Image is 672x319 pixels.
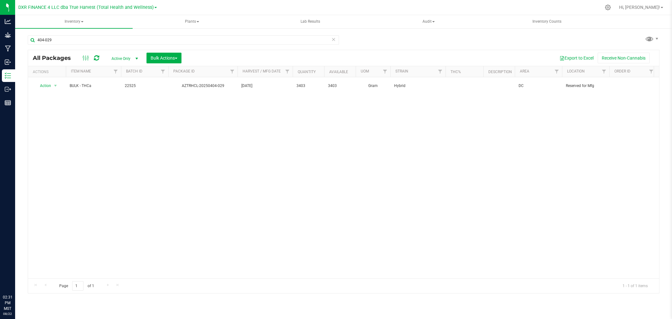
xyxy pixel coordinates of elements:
[3,311,12,316] p: 08/22
[5,86,11,92] inline-svg: Outbound
[282,66,293,77] a: Filter
[15,15,133,28] a: Inventory
[296,83,320,89] span: 3403
[146,53,181,63] button: Bulk Actions
[133,15,251,28] a: Plants
[71,69,91,73] a: Item Name
[34,81,51,90] span: Action
[28,35,339,45] input: Search Package ID, Item Name, SKU, Lot or Part Number...
[5,32,11,38] inline-svg: Grow
[158,66,168,77] a: Filter
[33,55,77,61] span: All Packages
[167,83,238,89] div: AZTRHCL-20250404-029
[488,70,512,74] a: Description
[173,69,195,73] a: Package ID
[488,15,606,28] a: Inventory Counts
[243,69,281,73] a: Harvest / Mfg Date
[227,66,238,77] a: Filter
[52,81,60,90] span: select
[54,281,99,291] span: Page of 1
[5,59,11,65] inline-svg: Inbound
[394,83,442,89] span: Hybrid
[5,100,11,106] inline-svg: Reports
[252,15,369,28] a: Lab Results
[126,69,142,73] a: Batch ID
[331,35,336,43] span: Clear
[604,4,612,10] div: Manage settings
[370,15,487,28] a: Audit
[646,66,657,77] a: Filter
[361,69,369,73] a: UOM
[519,83,558,89] span: DC
[328,83,352,89] span: 3403
[359,83,387,89] span: Gram
[125,83,164,89] span: 22525
[3,294,12,311] p: 02:31 PM MST
[617,281,653,291] span: 1 - 1 of 1 items
[33,70,63,74] div: Actions
[70,83,117,89] span: BULK - THCa
[18,5,154,10] span: DXR FINANCE 4 LLC dba True Harvest (Total Health and Wellness)
[395,69,408,73] a: Strain
[111,66,121,77] a: Filter
[555,53,598,63] button: Export to Excel
[292,19,329,24] span: Lab Results
[524,19,570,24] span: Inventory Counts
[614,69,630,73] a: Order ID
[451,70,461,74] a: THC%
[72,281,83,291] input: 1
[520,69,529,73] a: Area
[241,83,289,89] span: [DATE]
[6,269,25,287] iframe: Resource center
[435,66,445,77] a: Filter
[566,83,606,89] span: Reserved for Mfg
[151,55,177,61] span: Bulk Actions
[134,15,250,28] span: Plants
[567,69,585,73] a: Location
[5,45,11,52] inline-svg: Manufacturing
[552,66,562,77] a: Filter
[599,66,609,77] a: Filter
[380,66,390,77] a: Filter
[5,18,11,25] inline-svg: Analytics
[619,5,660,10] span: Hi, [PERSON_NAME]!
[5,72,11,79] inline-svg: Inventory
[298,70,316,74] a: Quantity
[598,53,650,63] button: Receive Non-Cannabis
[19,268,26,275] iframe: Resource center unread badge
[329,70,348,74] a: Available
